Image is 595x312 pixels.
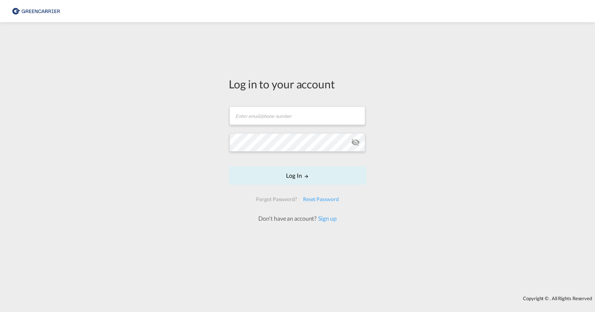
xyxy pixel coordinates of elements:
[229,76,366,92] div: Log in to your account
[351,138,360,147] md-icon: icon-eye-off
[11,3,61,20] img: 609dfd708afe11efa14177256b0082fb.png
[316,215,336,222] a: Sign up
[300,193,342,206] div: Reset Password
[229,166,366,185] button: LOGIN
[229,106,365,125] input: Enter email/phone number
[250,214,344,223] div: Don't have an account?
[253,193,300,206] div: Forgot Password?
